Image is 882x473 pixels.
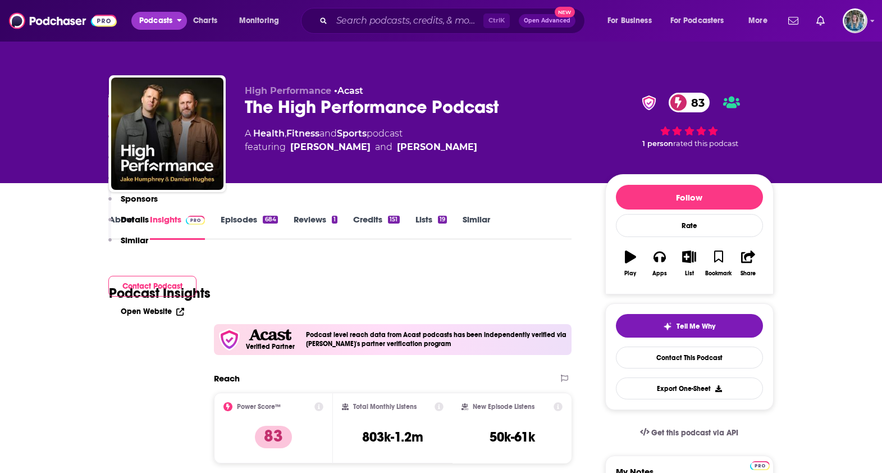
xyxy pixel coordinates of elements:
[290,140,371,154] a: Damian Hughes
[255,426,292,448] p: 83
[9,10,117,31] img: Podchaser - Follow, Share and Rate Podcasts
[741,270,756,277] div: Share
[704,243,733,284] button: Bookmark
[218,329,240,351] img: verfied icon
[680,93,710,112] span: 83
[669,93,710,112] a: 83
[108,214,149,235] button: Details
[253,128,285,139] a: Health
[673,139,738,148] span: rated this podcast
[652,270,667,277] div: Apps
[616,378,763,399] button: Export One-Sheet
[524,18,570,24] span: Open Advanced
[642,139,673,148] span: 1 person
[616,347,763,369] a: Contact This Podcast
[473,403,534,411] h2: New Episode Listens
[483,13,510,28] span: Ctrl K
[631,419,748,447] a: Get this podcast via API
[214,373,240,384] h2: Reach
[246,343,295,350] h5: Verified Partner
[319,128,337,139] span: and
[388,216,399,224] div: 151
[312,8,596,34] div: Search podcasts, credits, & more...
[748,13,767,29] span: More
[555,7,575,17] span: New
[121,214,149,225] p: Details
[108,276,196,297] button: Contact Podcast
[397,140,477,154] a: Jake Humphrey
[263,216,277,224] div: 684
[645,243,674,284] button: Apps
[139,13,172,29] span: Podcasts
[624,270,636,277] div: Play
[334,85,363,96] span: •
[677,322,715,331] span: Tell Me Why
[438,216,447,224] div: 19
[685,270,694,277] div: List
[186,12,224,30] a: Charts
[733,243,762,284] button: Share
[843,8,867,33] button: Show profile menu
[375,140,392,154] span: and
[638,95,660,110] img: verified Badge
[353,403,417,411] h2: Total Monthly Listens
[286,128,319,139] a: Fitness
[784,11,803,30] a: Show notifications dropdown
[306,331,568,348] h4: Podcast level reach data from Acast podcasts has been independently verified via [PERSON_NAME]'s ...
[415,214,447,240] a: Lists19
[616,243,645,284] button: Play
[843,8,867,33] span: Logged in as EllaDavidson
[249,329,291,341] img: Acast
[705,270,732,277] div: Bookmark
[616,214,763,237] div: Rate
[663,322,672,331] img: tell me why sparkle
[490,429,535,445] h3: 50k-61k
[750,461,770,470] img: Podchaser Pro
[741,12,782,30] button: open menu
[111,78,223,190] img: The High Performance Podcast
[231,12,294,30] button: open menu
[663,12,741,30] button: open menu
[221,214,277,240] a: Episodes684
[607,13,652,29] span: For Business
[245,140,477,154] span: featuring
[131,12,187,30] button: open menu
[193,13,217,29] span: Charts
[605,85,774,155] div: verified Badge83 1 personrated this podcast
[108,235,148,256] button: Similar
[285,128,286,139] span: ,
[237,403,281,411] h2: Power Score™
[812,11,829,30] a: Show notifications dropdown
[121,235,148,245] p: Similar
[674,243,703,284] button: List
[362,429,423,445] h3: 803k-1.2m
[600,12,666,30] button: open menu
[353,214,399,240] a: Credits151
[239,13,279,29] span: Monitoring
[337,85,363,96] a: Acast
[750,460,770,470] a: Pro website
[843,8,867,33] img: User Profile
[245,127,477,154] div: A podcast
[294,214,337,240] a: Reviews1
[245,85,331,96] span: High Performance
[519,14,575,28] button: Open AdvancedNew
[670,13,724,29] span: For Podcasters
[337,128,367,139] a: Sports
[332,216,337,224] div: 1
[332,12,483,30] input: Search podcasts, credits, & more...
[616,314,763,338] button: tell me why sparkleTell Me Why
[463,214,490,240] a: Similar
[651,428,738,438] span: Get this podcast via API
[616,185,763,210] button: Follow
[121,307,184,316] a: Open Website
